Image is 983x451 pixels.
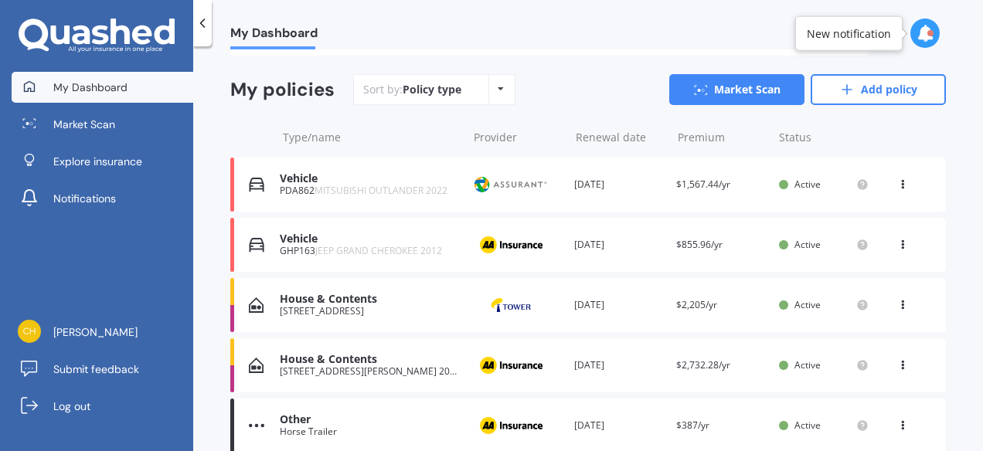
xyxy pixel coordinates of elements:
div: Premium [678,130,767,145]
span: My Dashboard [230,25,318,46]
img: Vehicle [249,237,264,253]
span: $855.96/yr [676,238,723,251]
div: Policy type [403,82,461,97]
div: GHP163 [280,246,460,256]
a: My Dashboard [12,72,193,103]
span: Active [794,358,821,371]
div: Sort by: [363,82,461,97]
div: House & Contents [280,293,460,306]
div: Renewal date [576,130,665,145]
a: Market Scan [12,109,193,140]
span: Active [794,419,821,432]
div: [STREET_ADDRESS][PERSON_NAME] 2018 [280,366,460,377]
div: [DATE] [574,237,664,253]
span: MITSUBISHI OUTLANDER 2022 [315,184,447,197]
div: Type/name [283,130,461,145]
a: Notifications [12,183,193,214]
div: My policies [230,79,335,101]
span: $2,732.28/yr [676,358,730,371]
img: House & Contents [249,358,264,373]
img: AA [472,411,549,440]
span: Market Scan [53,117,115,132]
span: JEEP GRAND CHEROKEE 2012 [315,244,442,257]
div: [DATE] [574,177,664,192]
span: $387/yr [676,419,709,432]
div: [DATE] [574,297,664,313]
span: $1,567.44/yr [676,178,730,191]
img: House & Contents [249,297,264,313]
span: Log out [53,398,90,414]
div: Vehicle [280,172,460,185]
a: Add policy [811,74,946,105]
div: [DATE] [574,358,664,373]
span: Notifications [53,191,116,206]
span: $2,205/yr [676,298,717,311]
a: Market Scan [669,74,804,105]
div: Provider [474,130,563,145]
a: [PERSON_NAME] [12,317,193,348]
div: Status [779,130,869,145]
span: Explore insurance [53,154,142,169]
div: New notification [807,25,891,41]
span: Submit feedback [53,361,139,377]
span: My Dashboard [53,80,128,95]
img: AA [472,351,549,380]
img: Tower [472,290,549,320]
div: House & Contents [280,353,460,366]
div: PDA862 [280,185,460,196]
a: Log out [12,391,193,422]
div: Vehicle [280,232,460,246]
a: Explore insurance [12,146,193,177]
div: Other [280,413,460,426]
img: Other [249,418,264,433]
span: Active [794,178,821,191]
img: Vehicle [249,177,264,192]
div: [STREET_ADDRESS] [280,306,460,317]
img: Protecta [472,170,549,199]
div: Horse Trailer [280,426,460,437]
span: [PERSON_NAME] [53,324,138,340]
img: c7ba78e7fc281f625b8dbc04c08eecd0 [18,320,41,343]
span: Active [794,298,821,311]
img: AA [472,230,549,259]
a: Submit feedback [12,354,193,385]
span: Active [794,238,821,251]
div: [DATE] [574,418,664,433]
